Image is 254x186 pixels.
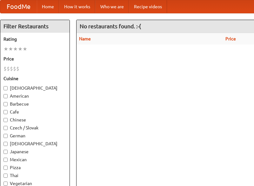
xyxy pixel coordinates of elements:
input: Vegetarian [3,182,8,186]
label: [DEMOGRAPHIC_DATA] [3,85,66,91]
input: Cafe [3,110,8,114]
label: German [3,133,66,139]
a: Home [37,0,59,13]
input: Barbecue [3,102,8,106]
label: [DEMOGRAPHIC_DATA] [3,141,66,147]
input: Pizza [3,166,8,170]
label: Mexican [3,156,66,163]
label: Barbecue [3,101,66,107]
li: ★ [23,45,27,52]
input: Mexican [3,158,8,162]
input: Japanese [3,150,8,154]
input: German [3,134,8,138]
input: Thai [3,174,8,178]
label: Chinese [3,117,66,123]
li: ★ [8,45,13,52]
li: $ [7,65,10,72]
ng-pluralize: No restaurants found. :-( [80,23,141,29]
h5: Price [3,56,66,62]
li: $ [3,65,7,72]
li: $ [10,65,13,72]
li: ★ [13,45,18,52]
li: ★ [3,45,8,52]
input: [DEMOGRAPHIC_DATA] [3,86,8,90]
a: How it works [59,0,95,13]
label: Thai [3,172,66,179]
input: Czech / Slovak [3,126,8,130]
label: American [3,93,66,99]
label: Czech / Slovak [3,125,66,131]
h5: Rating [3,36,66,42]
a: Price [225,36,236,41]
li: $ [16,65,19,72]
input: [DEMOGRAPHIC_DATA] [3,142,8,146]
label: Cafe [3,109,66,115]
h4: Filter Restaurants [0,20,70,33]
a: Recipe videos [129,0,167,13]
a: Name [79,36,91,41]
li: $ [13,65,16,72]
a: Who we are [95,0,129,13]
label: Pizza [3,164,66,171]
input: American [3,94,8,98]
li: ★ [18,45,23,52]
label: Japanese [3,148,66,155]
h5: Cuisine [3,75,66,82]
input: Chinese [3,118,8,122]
a: FoodMe [0,0,37,13]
